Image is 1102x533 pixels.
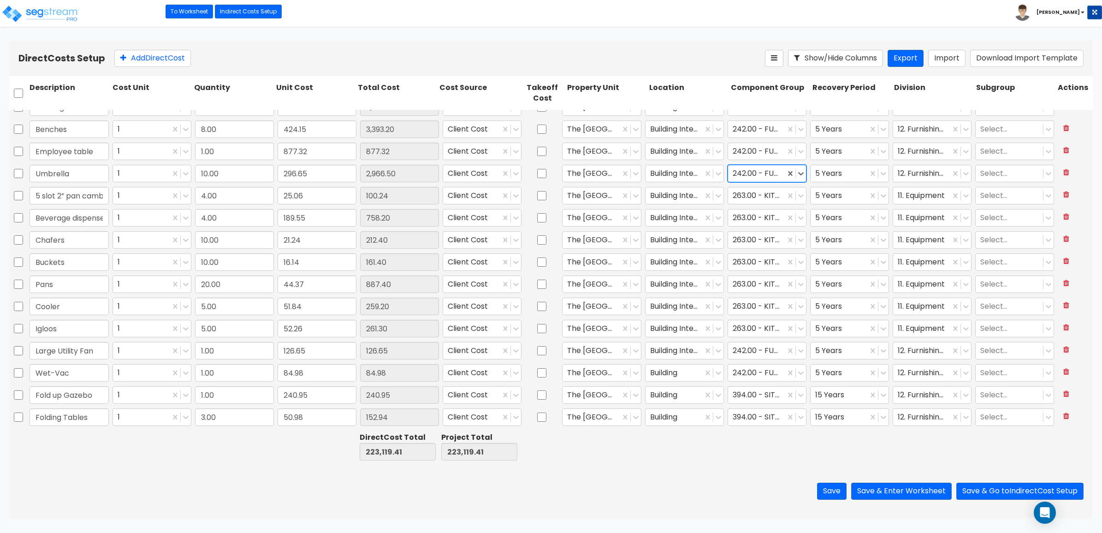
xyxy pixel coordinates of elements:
div: 11. Equipment [893,231,972,249]
img: logo_pro_r.png [1,5,80,23]
div: Division [892,81,974,106]
div: The Sawmill Place [562,231,641,249]
button: Delete Row [1058,386,1075,402]
div: 12. Furnishings [893,408,972,426]
div: Building Interior [645,275,724,293]
div: Building Interior [645,298,724,315]
button: AddDirectCost [114,50,191,67]
div: 12. Furnishings [893,143,972,160]
button: Delete Row [1058,209,1075,225]
div: Property Unit [565,81,647,106]
div: 263.00 - KITCHEN EQUIPMENT [728,187,806,204]
div: 1 [113,253,191,271]
div: 5 Years [810,342,889,359]
button: Reorder Items [765,50,783,67]
div: 5 Years [810,231,889,249]
div: The Sawmill Place [562,364,641,382]
div: The Sawmill Place [562,298,641,315]
div: 1 [113,386,191,404]
div: Building [645,364,724,382]
button: Delete Row [1058,298,1075,314]
button: Delete Row [1058,231,1075,247]
button: Delete Row [1058,98,1075,114]
div: 1 [113,298,191,315]
div: Building Interior [645,120,724,138]
button: Delete Row [1058,120,1075,137]
div: Building Interior [645,187,724,204]
div: Client Cost [443,209,521,227]
div: The Sawmill Place [562,408,641,426]
div: Subgroup [974,81,1056,106]
b: Direct Costs Setup [18,52,105,65]
div: The Sawmill Place [562,275,641,293]
div: Building [645,386,724,404]
div: The Sawmill Place [562,120,641,138]
div: Takeoff Cost [519,81,565,106]
div: Client Cost [443,253,521,271]
div: 394.00 - SITE FURNITURE [728,408,806,426]
button: Show/Hide Columns [788,50,883,67]
div: 1 [113,342,191,359]
div: Building Interior [645,320,724,337]
div: 242.00 - FURNITURE, FIXTURES, & EQUIPMENT [728,165,806,182]
div: 5 Years [810,98,889,116]
div: 12. Furnishings [893,120,972,138]
div: 5 Years [810,143,889,160]
div: Building Interior [645,143,724,160]
div: 5 Years [810,275,889,293]
div: Client Cost [443,408,521,426]
div: 263.00 - KITCHEN EQUIPMENT [728,253,806,271]
button: Save & Enter Worksheet [851,483,952,500]
div: Component Group [729,81,811,106]
div: The Sawmill Place [562,253,641,271]
button: Save [817,483,847,500]
div: 1 [113,98,191,116]
div: Actions [1056,81,1093,106]
div: Client Cost [443,187,521,204]
div: Client Cost [443,275,521,293]
div: Cost Source [438,81,519,106]
div: 11. Equipment [893,275,972,293]
div: 1 [113,120,191,138]
div: 15 Years [810,386,889,404]
div: 5 Years [810,320,889,337]
button: Delete Row [1058,275,1075,292]
img: avatar.png [1014,5,1031,21]
div: Building Interior [645,209,724,227]
div: Open Intercom Messenger [1034,502,1056,524]
div: The Sawmill Place [562,209,641,227]
div: 5 Years [810,209,889,227]
div: Client Cost [443,143,521,160]
div: Client Cost [443,120,521,138]
div: Client Cost [443,386,521,404]
div: Client Cost [443,165,521,182]
div: The Sawmill Place [562,386,641,404]
div: Building Interior [645,253,724,271]
div: Unit Cost [274,81,356,106]
div: Client Cost [443,320,521,337]
div: 1 [113,364,191,382]
div: 1 [113,408,191,426]
div: Client Cost [443,342,521,359]
div: 11. Equipment [893,209,972,227]
div: 5 Years [810,298,889,315]
div: 1 [113,231,191,249]
div: 1 [113,275,191,293]
div: 5 Years [810,253,889,271]
div: 242.00 - FURNITURE, FIXTURES, & EQUIPMENT [728,143,806,160]
a: To Worksheet [166,5,213,18]
div: Cost Unit [111,81,192,106]
button: Save & Go toIndirectCost Setup [956,483,1084,500]
button: Delete Row [1058,253,1075,269]
div: Location [647,81,729,106]
button: Delete Row [1058,320,1075,336]
div: The Sawmill Place [562,165,641,182]
div: 15 Years [810,408,889,426]
div: 11. Equipment [893,253,972,271]
div: The Sawmill Place [562,320,641,337]
div: 1 [113,209,191,227]
div: Project Total [441,432,517,443]
div: 1 [113,187,191,204]
div: Building Interior [645,342,724,359]
div: Building Interior [645,165,724,182]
